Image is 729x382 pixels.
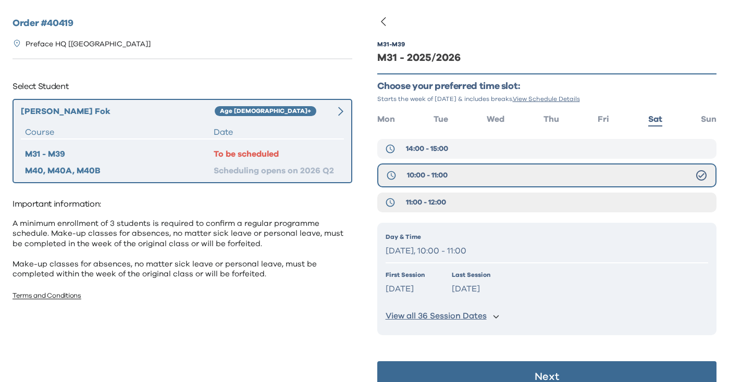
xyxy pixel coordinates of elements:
[377,50,717,65] div: M31 - 2025/2026
[13,196,352,212] p: Important information:
[386,270,425,279] p: First Session
[386,244,709,259] p: [DATE], 10:00 - 11:00
[487,115,504,123] span: Wed
[386,311,487,322] p: View all 36 Session Dates
[377,40,405,48] div: M31 - M39
[215,106,316,117] div: Age [DEMOGRAPHIC_DATA]+
[535,372,559,382] p: Next
[406,144,448,154] span: 14:00 - 15:00
[377,163,717,187] button: 10:00 - 11:00
[386,232,709,241] p: Day & Time
[407,170,448,181] span: 10:00 - 11:00
[21,105,215,118] div: [PERSON_NAME] Fok
[452,282,490,297] p: [DATE]
[13,292,81,299] a: Terms and Conditions
[377,115,395,123] span: Mon
[543,115,559,123] span: Thu
[214,126,339,138] div: Date
[13,78,352,95] p: Select Student
[701,115,716,123] span: Sun
[386,282,425,297] p: [DATE]
[434,115,448,123] span: Tue
[513,96,580,102] span: View Schedule Details
[377,81,717,93] p: Choose your preferred time slot:
[25,126,214,138] div: Course
[26,39,151,50] p: Preface HQ [[GEOGRAPHIC_DATA]]
[598,115,609,123] span: Fri
[377,95,717,103] p: Starts the week of [DATE] & includes breaks.
[13,219,352,279] p: A minimum enrollment of 3 students is required to confirm a regular programme schedule. Make-up c...
[377,139,717,159] button: 14:00 - 15:00
[13,17,352,31] h2: Order # 40419
[25,164,214,177] div: M40, M40A, M40B
[452,270,490,279] p: Last Session
[214,164,339,177] div: Scheduling opens on 2026 Q2
[214,148,339,160] div: To be scheduled
[406,197,446,208] span: 11:00 - 12:00
[386,307,709,326] button: View all 36 Session Dates
[377,193,717,212] button: 11:00 - 12:00
[25,148,214,160] div: M31 - M39
[648,115,662,123] span: Sat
